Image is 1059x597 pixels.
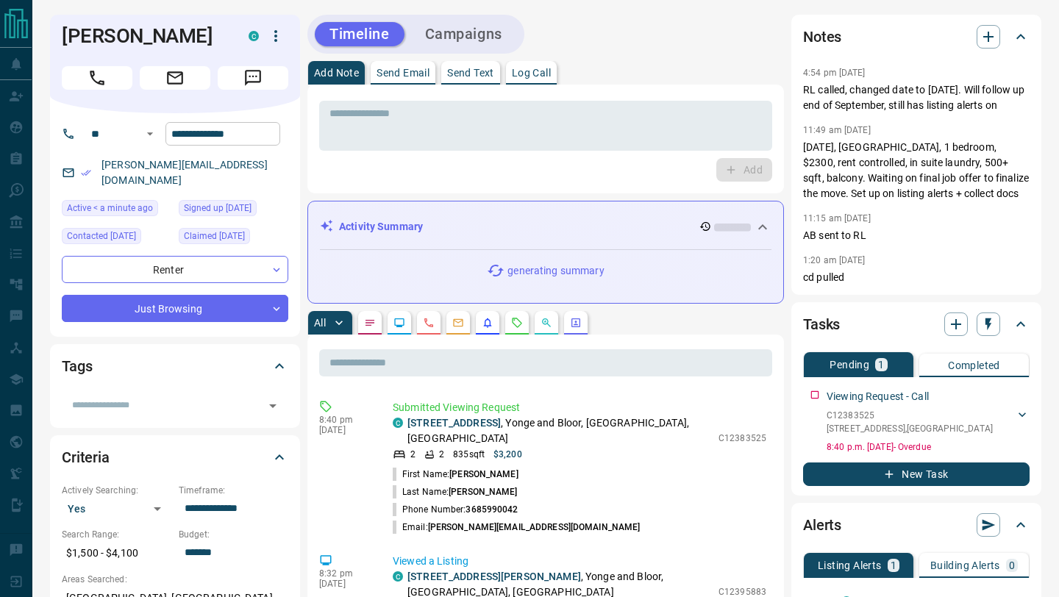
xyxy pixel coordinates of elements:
p: Send Text [447,68,494,78]
svg: Requests [511,317,523,329]
svg: Calls [423,317,435,329]
span: [PERSON_NAME] [449,469,518,479]
div: Renter [62,256,288,283]
p: 2 [410,448,416,461]
p: 1:20 am [DATE] [803,255,866,265]
p: cd pulled [803,270,1030,285]
a: [STREET_ADDRESS][PERSON_NAME] [407,571,581,582]
svg: Email Verified [81,168,91,178]
div: Tasks [803,307,1030,342]
p: [DATE] [319,425,371,435]
h2: Tasks [803,312,840,336]
p: [STREET_ADDRESS] , [GEOGRAPHIC_DATA] [827,422,993,435]
span: Active < a minute ago [67,201,153,215]
p: All [314,318,326,328]
button: Timeline [315,22,404,46]
p: Actively Searching: [62,484,171,497]
p: Email: [393,521,640,534]
p: 1 [878,360,884,370]
div: Criteria [62,440,288,475]
span: 3685990042 [466,504,518,515]
p: $3,200 [493,448,522,461]
div: Tue Aug 05 2025 [62,228,171,249]
p: 0 [1009,560,1015,571]
p: , Yonge and Bloor, [GEOGRAPHIC_DATA], [GEOGRAPHIC_DATA] [407,415,711,446]
svg: Notes [364,317,376,329]
h2: Alerts [803,513,841,537]
p: 8:32 pm [319,568,371,579]
div: Tags [62,348,288,384]
p: Viewed a Listing [393,554,766,569]
p: 11:15 am [DATE] [803,213,871,224]
span: Message [218,66,288,90]
p: Completed [948,360,1000,371]
div: Sun Sep 14 2025 [62,200,171,221]
p: Budget: [179,528,288,541]
p: Activity Summary [339,219,423,235]
p: [DATE] [319,579,371,589]
p: First Name: [393,468,518,481]
p: Building Alerts [930,560,1000,571]
p: Areas Searched: [62,573,288,586]
p: Add Note [314,68,359,78]
a: [STREET_ADDRESS] [407,417,501,429]
p: 2 [439,448,444,461]
p: [DATE], [GEOGRAPHIC_DATA], 1 bedroom, $2300, rent controlled, in suite laundry, 500+ sqft, balcon... [803,140,1030,201]
p: Timeframe: [179,484,288,497]
p: 8:40 p.m. [DATE] - Overdue [827,440,1030,454]
div: Mon Aug 04 2025 [179,200,288,221]
h2: Notes [803,25,841,49]
a: [PERSON_NAME][EMAIL_ADDRESS][DOMAIN_NAME] [101,159,268,186]
button: Open [141,125,159,143]
p: $1,500 - $4,100 [62,541,171,565]
span: Email [140,66,210,90]
p: Phone Number: [393,503,518,516]
p: Search Range: [62,528,171,541]
div: Notes [803,19,1030,54]
div: C12383525[STREET_ADDRESS],[GEOGRAPHIC_DATA] [827,406,1030,438]
p: Viewing Request - Call [827,389,929,404]
button: Open [263,396,283,416]
p: 4:54 pm [DATE] [803,68,866,78]
svg: Lead Browsing Activity [393,317,405,329]
h2: Criteria [62,446,110,469]
p: 1 [891,560,896,571]
p: C12383525 [719,432,766,445]
div: Yes [62,497,171,521]
div: Tue Aug 05 2025 [179,228,288,249]
div: Just Browsing [62,295,288,322]
h1: [PERSON_NAME] [62,24,227,48]
span: [PERSON_NAME][EMAIL_ADDRESS][DOMAIN_NAME] [428,522,641,532]
span: [PERSON_NAME] [449,487,517,497]
p: 8:40 pm [319,415,371,425]
p: AB sent to RL [803,228,1030,243]
svg: Emails [452,317,464,329]
span: Call [62,66,132,90]
span: Claimed [DATE] [184,229,245,243]
p: C12383525 [827,409,993,422]
svg: Agent Actions [570,317,582,329]
div: Activity Summary [320,213,771,240]
div: condos.ca [393,571,403,582]
p: RL called, changed date to [DATE]. Will follow up end of September, still has listing alerts on [803,82,1030,113]
p: 11:49 am [DATE] [803,125,871,135]
span: Contacted [DATE] [67,229,136,243]
svg: Opportunities [541,317,552,329]
p: generating summary [507,263,604,279]
div: condos.ca [249,31,259,41]
p: Submitted Viewing Request [393,400,766,415]
p: Listing Alerts [818,560,882,571]
div: condos.ca [393,418,403,428]
button: New Task [803,462,1030,486]
h2: Tags [62,354,92,378]
svg: Listing Alerts [482,317,493,329]
p: Last Name: [393,485,518,498]
p: Send Email [377,68,429,78]
span: Signed up [DATE] [184,201,252,215]
p: 835 sqft [453,448,485,461]
div: Alerts [803,507,1030,543]
button: Campaigns [410,22,517,46]
p: Pending [830,360,869,370]
p: Log Call [512,68,551,78]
